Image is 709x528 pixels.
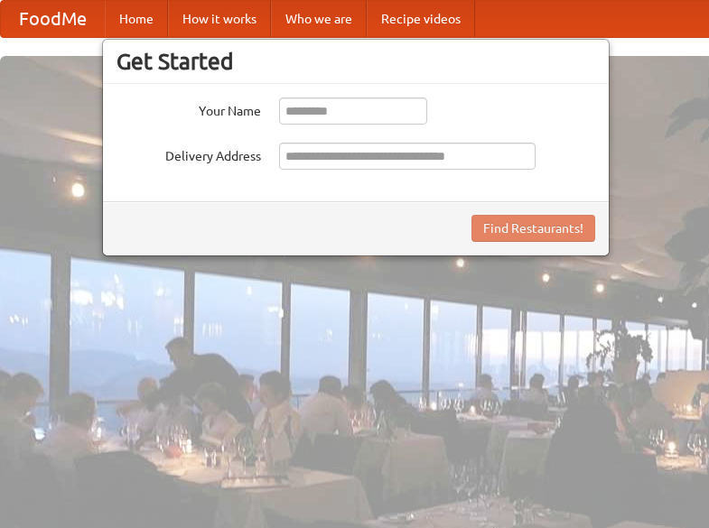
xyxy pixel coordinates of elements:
[367,1,475,37] a: Recipe videos
[105,1,168,37] a: Home
[471,215,595,242] button: Find Restaurants!
[271,1,367,37] a: Who we are
[1,1,105,37] a: FoodMe
[117,48,595,75] h3: Get Started
[117,143,261,165] label: Delivery Address
[117,97,261,120] label: Your Name
[168,1,271,37] a: How it works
